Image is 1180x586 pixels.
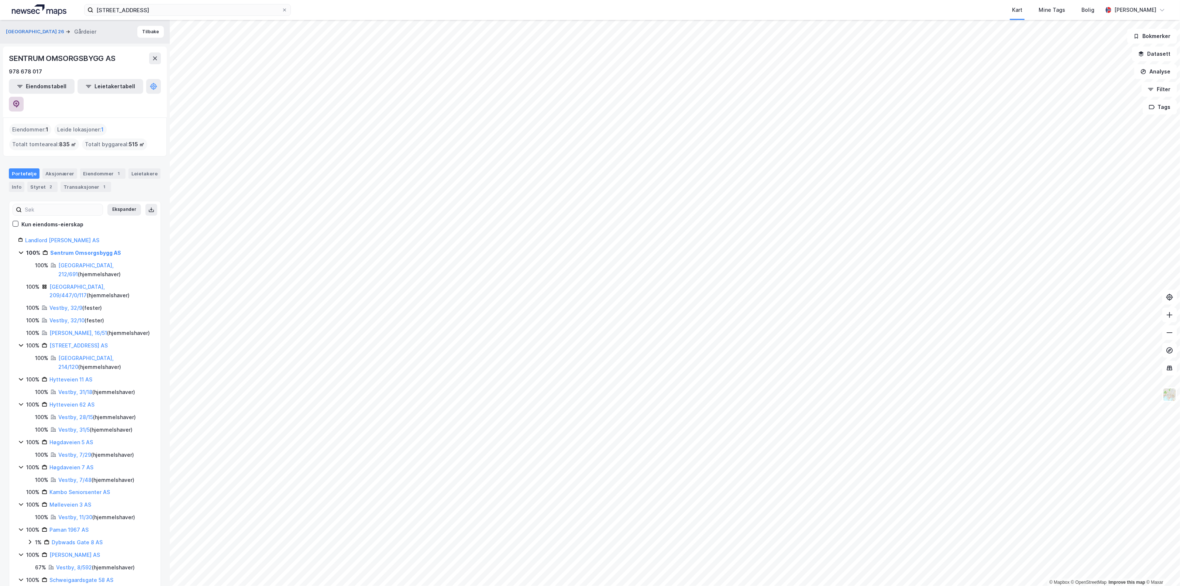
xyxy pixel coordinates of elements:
div: 1% [35,538,42,547]
span: 1 [46,125,48,134]
div: 100% [35,476,48,484]
div: 1 [115,170,123,177]
a: Schweigaardsgate 58 AS [49,577,113,583]
span: 515 ㎡ [129,140,144,149]
a: Høgdaveien 5 AS [49,439,93,445]
div: 100% [26,304,39,312]
a: Vestby, 11/30 [58,514,92,520]
div: Kart [1012,6,1022,14]
a: Paman 1967 AS [49,527,89,533]
button: Eiendomstabell [9,79,75,94]
div: 100% [26,525,39,534]
a: Hytteveien 11 AS [49,376,92,383]
div: Transaksjoner [61,182,111,192]
button: Ekspander [107,204,141,216]
a: Vestby, 32/10 [49,317,85,323]
div: ( hjemmelshaver ) [56,563,135,572]
div: 100% [35,261,48,270]
a: Høgdaveien 7 AS [49,464,93,470]
a: [STREET_ADDRESS] AS [49,342,108,349]
div: Portefølje [9,168,39,179]
div: ( hjemmelshaver ) [58,388,135,397]
div: Aksjonærer [42,168,77,179]
div: [PERSON_NAME] [1114,6,1156,14]
div: 100% [26,249,40,257]
a: Sentrum Omsorgsbygg AS [50,250,121,256]
input: Søk på adresse, matrikkel, gårdeiere, leietakere eller personer [93,4,282,16]
a: Landlord [PERSON_NAME] AS [25,237,99,243]
div: 100% [26,375,39,384]
button: Tilbake [137,26,164,38]
div: 100% [26,282,39,291]
div: 100% [26,341,39,350]
div: 100% [26,500,39,509]
a: [GEOGRAPHIC_DATA], 212/691 [58,262,114,277]
div: 100% [35,450,48,459]
div: 100% [26,329,39,337]
button: Bokmerker [1127,29,1177,44]
button: Leietakertabell [78,79,143,94]
a: Vestby, 31/5 [58,426,90,433]
a: Dybwads Gate 8 AS [52,539,103,545]
div: 100% [26,316,39,325]
div: 100% [26,551,39,559]
div: 67% [35,563,46,572]
button: [GEOGRAPHIC_DATA] 26 [6,28,66,35]
div: 100% [26,576,39,585]
div: ( hjemmelshaver ) [58,513,135,522]
a: [PERSON_NAME] AS [49,552,100,558]
div: 100% [35,425,48,434]
div: 100% [35,513,48,522]
iframe: Chat Widget [1143,551,1180,586]
a: Vestby, 28/15 [58,414,93,420]
div: 100% [35,354,48,363]
a: Hytteveien 62 AS [49,401,94,408]
div: 2 [47,183,55,191]
div: Eiendommer : [9,124,51,136]
div: Kun eiendoms-eierskap [21,220,83,229]
img: logo.a4113a55bc3d86da70a041830d287a7e.svg [12,4,66,16]
div: 100% [35,388,48,397]
div: Info [9,182,24,192]
a: Vestby, 31/18 [58,389,92,395]
div: ( hjemmelshaver ) [58,354,152,371]
div: 1 [101,183,108,191]
a: Mølleveien 3 AS [49,501,91,508]
div: Styret [27,182,58,192]
a: [GEOGRAPHIC_DATA], 214/120 [58,355,114,370]
div: Gårdeier [74,27,96,36]
div: ( hjemmelshaver ) [58,450,134,459]
div: ( hjemmelshaver ) [49,329,150,337]
div: ( hjemmelshaver ) [58,413,136,422]
div: Eiendommer [80,168,125,179]
button: Tags [1143,100,1177,114]
a: Improve this map [1109,580,1145,585]
span: 835 ㎡ [59,140,76,149]
div: 100% [35,413,48,422]
a: [PERSON_NAME], 16/51 [49,330,107,336]
a: Vestby, 8/592 [56,564,92,570]
div: ( hjemmelshaver ) [49,282,152,300]
div: Bolig [1081,6,1094,14]
a: OpenStreetMap [1071,580,1107,585]
div: Totalt tomteareal : [9,138,79,150]
div: 978 678 017 [9,67,42,76]
button: Analyse [1134,64,1177,79]
a: Mapbox [1049,580,1070,585]
div: ( hjemmelshaver ) [58,476,134,484]
span: 1 [101,125,104,134]
div: SENTRUM OMSORGSBYGG AS [9,52,117,64]
div: ( fester ) [49,304,102,312]
div: Leietakere [128,168,161,179]
div: 100% [26,488,39,497]
input: Søk [22,204,103,215]
div: Totalt byggareal : [82,138,147,150]
div: 100% [26,400,39,409]
a: Vestby, 32/9 [49,305,82,311]
button: Filter [1142,82,1177,97]
div: Leide lokasjoner : [54,124,107,136]
div: ( fester ) [49,316,104,325]
div: ( hjemmelshaver ) [58,425,133,434]
a: [GEOGRAPHIC_DATA], 209/447/0/117 [49,284,105,299]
